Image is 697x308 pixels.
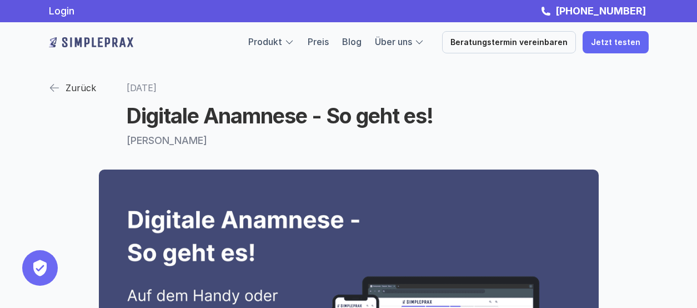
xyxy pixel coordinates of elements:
a: Login [49,5,74,17]
a: [PHONE_NUMBER] [553,5,649,17]
h1: Digitale Anamnese - So geht es! [127,103,571,129]
a: Blog [342,36,362,47]
p: Beratungstermin vereinbaren [450,38,568,47]
p: Zurück [66,80,96,96]
p: [DATE] [127,78,571,98]
strong: [PHONE_NUMBER] [555,5,646,17]
a: Jetzt testen [583,31,649,53]
a: Beratungstermin vereinbaren [442,31,576,53]
p: Jetzt testen [591,38,640,47]
a: Preis [308,36,329,47]
p: [PERSON_NAME] [127,135,571,147]
a: Produkt [248,36,282,47]
a: Zurück [49,78,96,98]
a: Über uns [375,36,412,47]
